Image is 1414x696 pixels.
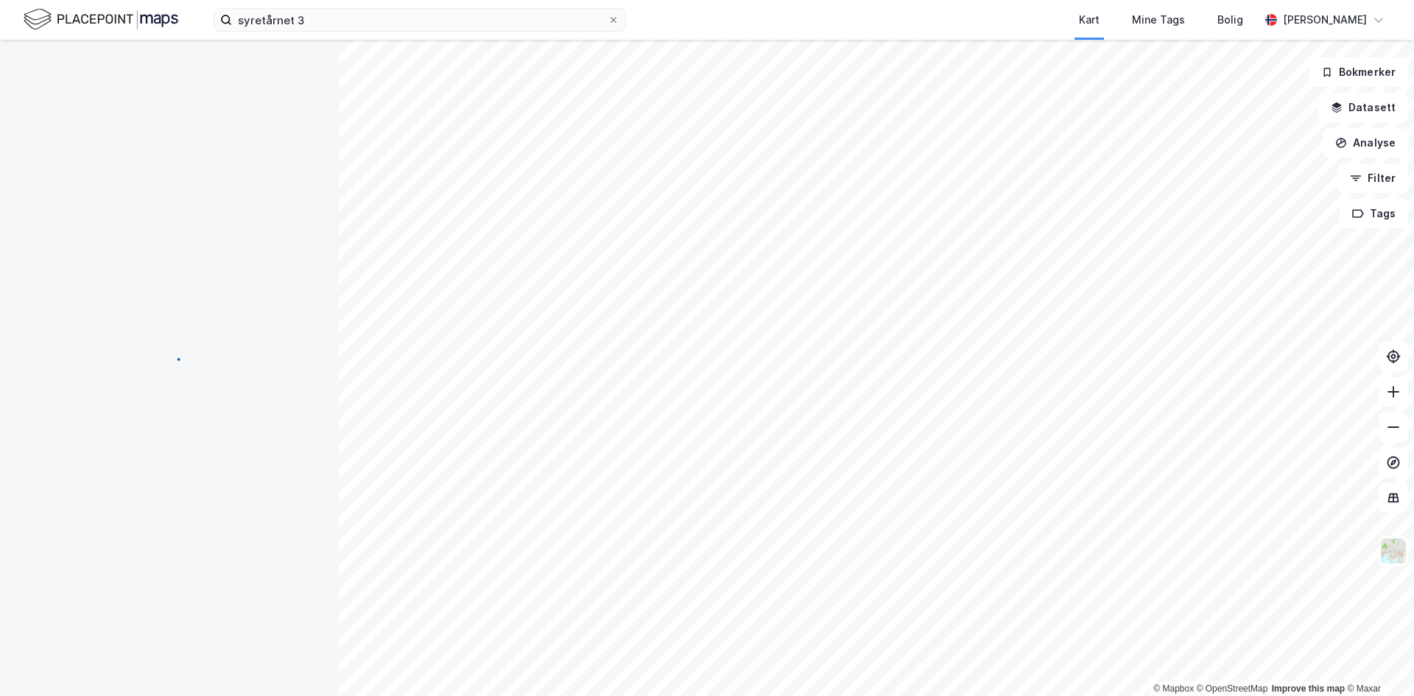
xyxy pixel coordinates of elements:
div: Mine Tags [1132,11,1185,29]
div: Bolig [1217,11,1243,29]
input: Søk på adresse, matrikkel, gårdeiere, leietakere eller personer [232,9,608,31]
a: Mapbox [1153,683,1194,694]
img: logo.f888ab2527a4732fd821a326f86c7f29.svg [24,7,178,32]
iframe: Chat Widget [1340,625,1414,696]
button: Tags [1340,199,1408,228]
button: Datasett [1318,93,1408,122]
img: Z [1379,537,1407,565]
img: spinner.a6d8c91a73a9ac5275cf975e30b51cfb.svg [158,348,181,371]
a: OpenStreetMap [1197,683,1268,694]
div: [PERSON_NAME] [1283,11,1367,29]
button: Bokmerker [1309,57,1408,87]
button: Filter [1337,164,1408,193]
div: Kart [1079,11,1100,29]
a: Improve this map [1272,683,1345,694]
button: Analyse [1323,128,1408,158]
